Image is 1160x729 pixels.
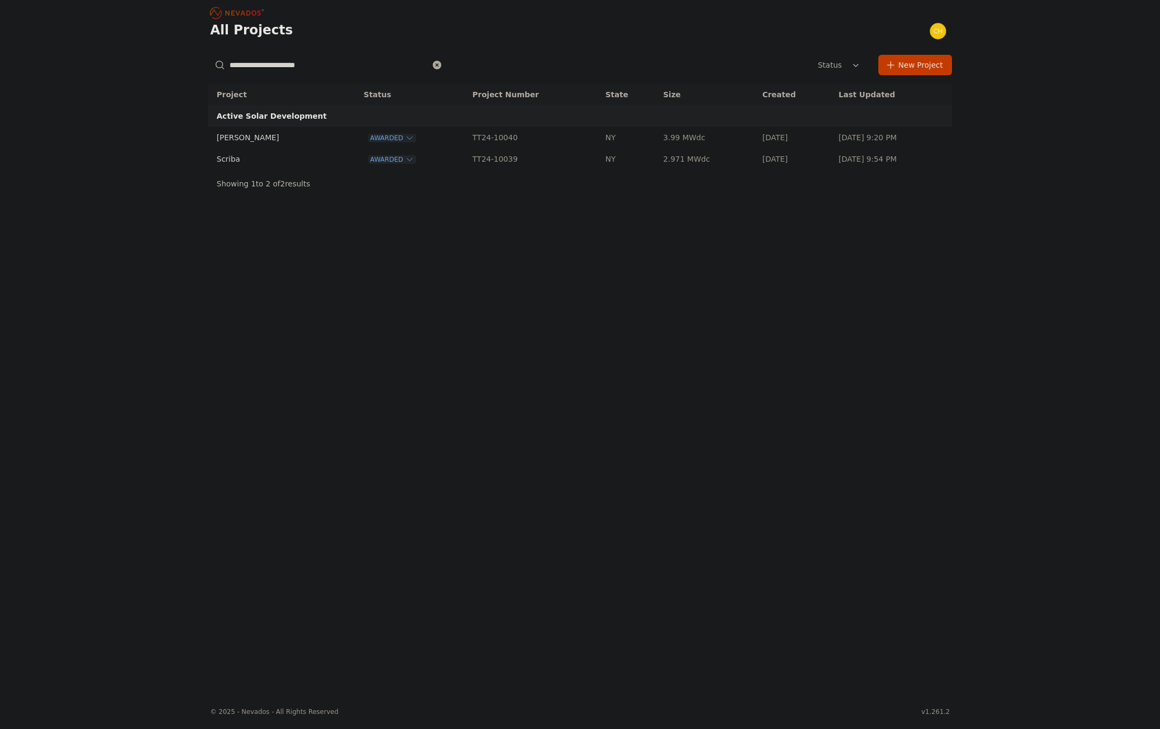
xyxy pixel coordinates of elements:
td: 2.971 MWdc [658,148,757,170]
th: Size [658,84,757,105]
button: Awarded [368,155,416,164]
span: Status [813,60,842,70]
th: Project Number [467,84,600,105]
tr: ScribaAwardedTT24-10039NY2.971 MWdc[DATE][DATE] 9:54 PM [208,148,952,170]
th: Project [208,84,340,105]
th: Last Updated [833,84,952,105]
th: Created [757,84,833,105]
td: [DATE] [757,127,833,148]
span: 1 [251,179,256,188]
p: Showing to of results [217,178,310,189]
th: Status [359,84,467,105]
td: 3.99 MWdc [658,127,757,148]
td: Active Solar Development [208,105,952,127]
td: NY [600,127,658,148]
h1: All Projects [210,21,293,39]
a: New Project [878,55,952,75]
div: v1.261.2 [921,708,950,716]
span: 2 [280,179,285,188]
td: [PERSON_NAME] [208,127,340,148]
td: [DATE] 9:20 PM [833,127,952,148]
nav: Breadcrumb [210,4,267,21]
img: chris.young@nevados.solar [929,23,947,40]
span: 2 [266,179,270,188]
div: © 2025 - Nevados - All Rights Reserved [210,708,339,716]
tr: [PERSON_NAME]AwardedTT24-10040NY3.99 MWdc[DATE][DATE] 9:20 PM [208,127,952,148]
td: TT24-10040 [467,127,600,148]
td: [DATE] 9:54 PM [833,148,952,170]
td: Scriba [208,148,340,170]
th: State [600,84,658,105]
td: [DATE] [757,148,833,170]
button: Status [809,55,865,75]
td: TT24-10039 [467,148,600,170]
button: Awarded [368,134,416,142]
td: NY [600,148,658,170]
